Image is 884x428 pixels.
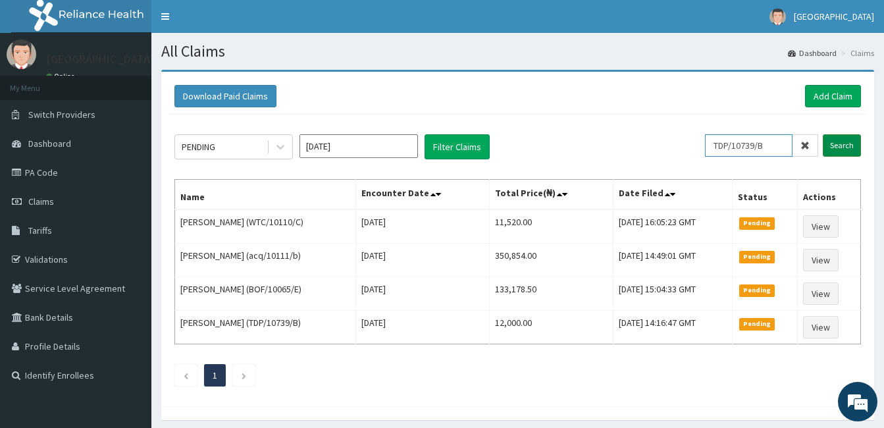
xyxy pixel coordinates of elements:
td: 133,178.50 [490,277,613,311]
span: Dashboard [28,138,71,149]
td: [DATE] [356,244,490,277]
td: [PERSON_NAME] (BOF/10065/E) [175,277,356,311]
span: Tariffs [28,225,52,236]
th: Actions [798,180,861,210]
a: View [803,316,839,338]
button: Download Paid Claims [174,85,276,107]
td: [DATE] 15:04:33 GMT [613,277,732,311]
li: Claims [838,47,874,59]
a: Dashboard [788,47,837,59]
td: 11,520.00 [490,209,613,244]
img: User Image [769,9,786,25]
th: Encounter Date [356,180,490,210]
span: Claims [28,196,54,207]
input: Select Month and Year [299,134,418,158]
a: Add Claim [805,85,861,107]
td: [DATE] 16:05:23 GMT [613,209,732,244]
th: Name [175,180,356,210]
img: User Image [7,40,36,69]
td: [DATE] [356,277,490,311]
a: Page 1 is your current page [213,369,217,381]
th: Date Filed [613,180,732,210]
td: [PERSON_NAME] (TDP/10739/B) [175,311,356,344]
span: Switch Providers [28,109,95,120]
a: Previous page [183,369,189,381]
span: Pending [739,251,775,263]
span: Pending [739,217,775,229]
td: [DATE] [356,311,490,344]
th: Total Price(₦) [490,180,613,210]
span: [GEOGRAPHIC_DATA] [794,11,874,22]
a: View [803,249,839,271]
a: View [803,215,839,238]
a: View [803,282,839,305]
td: [DATE] 14:16:47 GMT [613,311,732,344]
button: Filter Claims [425,134,490,159]
td: [PERSON_NAME] (acq/10111/b) [175,244,356,277]
td: 350,854.00 [490,244,613,277]
span: Pending [739,284,775,296]
td: [DATE] [356,209,490,244]
input: Search by HMO ID [705,134,793,157]
td: [DATE] 14:49:01 GMT [613,244,732,277]
p: [GEOGRAPHIC_DATA] [46,53,155,65]
h1: All Claims [161,43,874,60]
div: PENDING [182,140,215,153]
td: [PERSON_NAME] (WTC/10110/C) [175,209,356,244]
input: Search [823,134,861,157]
th: Status [732,180,797,210]
a: Online [46,72,78,81]
a: Next page [241,369,247,381]
span: Pending [739,318,775,330]
td: 12,000.00 [490,311,613,344]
